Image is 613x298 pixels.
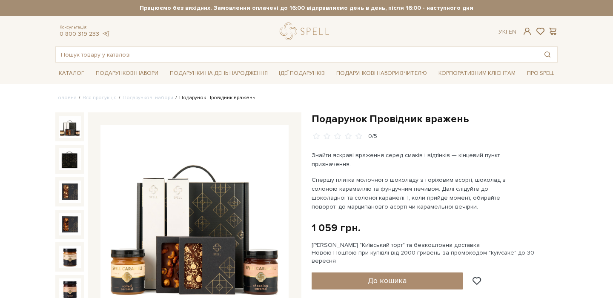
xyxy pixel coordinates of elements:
a: logo [280,23,333,40]
a: En [509,28,516,35]
p: Спершу плитка молочного шоколаду з горіховим асорті, шоколад з солоною карамеллю та фундучним печ... [312,175,511,211]
img: Подарунок Провідник вражень [59,116,81,138]
strong: Працюємо без вихідних. Замовлення оплачені до 16:00 відправляємо день в день, після 16:00 - насту... [55,4,558,12]
a: Подарункові набори [123,95,173,101]
a: telegram [101,30,110,37]
img: Подарунок Провідник вражень [59,181,81,203]
div: 0/5 [368,132,377,140]
li: Подарунок Провідник вражень [173,94,255,102]
div: 1 059 грн. [312,221,361,235]
img: Подарунок Провідник вражень [59,246,81,268]
button: До кошика [312,272,463,289]
span: Консультація: [60,25,110,30]
a: Корпоративним клієнтам [435,67,519,80]
div: Ук [498,28,516,36]
a: Подарункові набори Вчителю [333,66,430,80]
span: | [506,28,507,35]
input: Пошук товару у каталозі [56,47,538,62]
div: [PERSON_NAME] "Київський торт" та безкоштовна доставка Новою Поштою при купівлі від 2000 гривень ... [312,241,558,265]
h1: Подарунок Провідник вражень [312,112,558,126]
img: Подарунок Провідник вражень [59,213,81,235]
p: Знайти яскраві враження серед смаків і відтінків — кінцевий пункт призначення. [312,151,511,169]
a: Ідеї подарунків [275,67,328,80]
a: 0 800 319 233 [60,30,99,37]
a: Подарунки на День народження [166,67,271,80]
a: Про Spell [524,67,558,80]
a: Головна [55,95,77,101]
a: Каталог [55,67,88,80]
a: Подарункові набори [92,67,162,80]
a: Вся продукція [83,95,117,101]
button: Пошук товару у каталозі [538,47,557,62]
img: Подарунок Провідник вражень [59,148,81,170]
span: До кошика [368,276,407,285]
